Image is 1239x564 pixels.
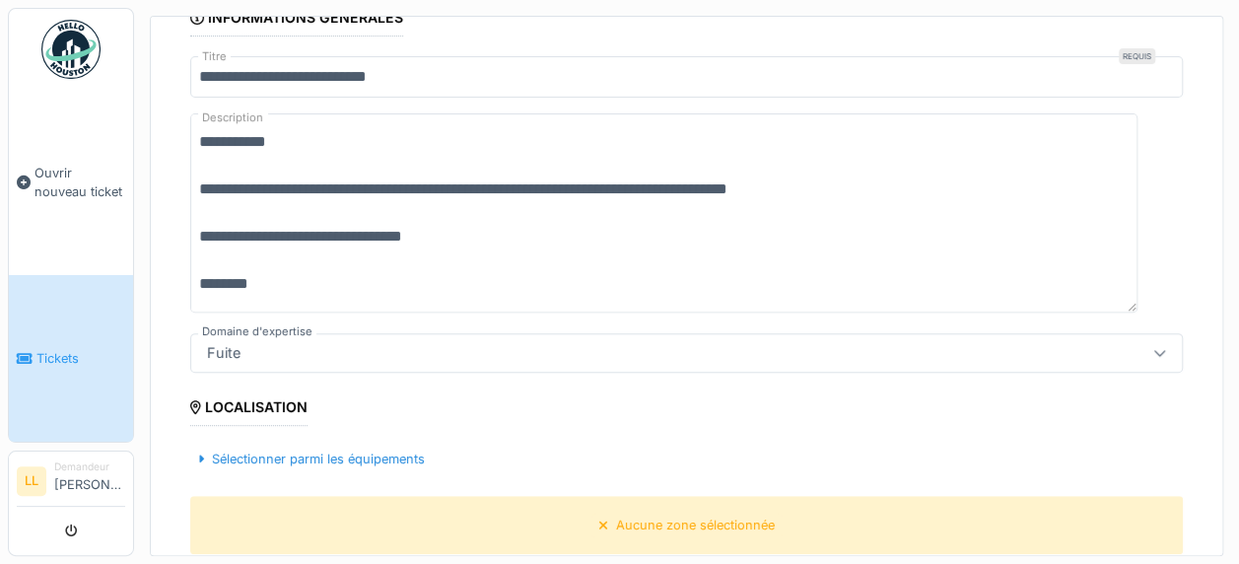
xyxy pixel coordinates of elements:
label: Description [198,106,267,130]
a: Ouvrir nouveau ticket [9,90,133,275]
div: Aucune zone sélectionnée [616,516,775,534]
div: Requis [1119,48,1155,64]
img: Badge_color-CXgf-gQk.svg [41,20,101,79]
a: Tickets [9,275,133,442]
div: Fuite [199,342,248,364]
label: Titre [198,48,231,65]
span: Ouvrir nouveau ticket [34,164,125,201]
div: Informations générales [190,3,403,36]
div: Sélectionner parmi les équipements [190,446,433,472]
li: [PERSON_NAME] [54,459,125,502]
li: LL [17,466,46,496]
a: LL Demandeur[PERSON_NAME] [17,459,125,507]
div: Demandeur [54,459,125,474]
span: Tickets [36,349,125,368]
div: Localisation [190,392,308,426]
label: Domaine d'expertise [198,323,316,340]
